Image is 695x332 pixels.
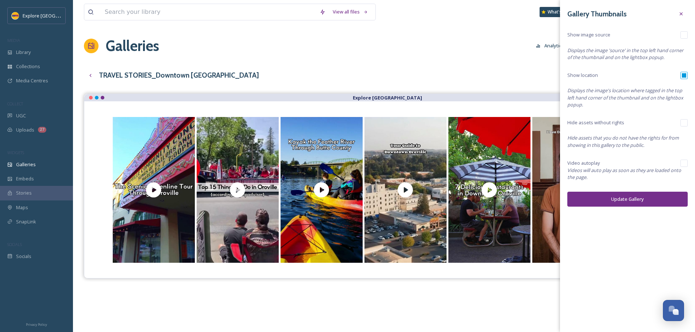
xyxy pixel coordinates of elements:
span: SOCIALS [7,242,22,247]
a: What's New [540,7,576,17]
span: Show image source [567,31,610,38]
strong: Explore [GEOGRAPHIC_DATA] [353,94,422,101]
a: Former Localhood video Kayak the Feather River Through Butte County [279,116,363,263]
a: Galleries [106,35,159,57]
h3: Gallery Thumbnails [567,9,627,19]
span: COLLECT [7,101,23,106]
span: Galleries [16,161,36,168]
span: Hide assets without rights [567,119,624,126]
span: Embeds [16,175,34,182]
a: Privacy Policy [26,320,47,328]
a: Analytics [532,39,571,53]
img: Butte%20County%20logo.png [12,12,19,19]
em: Hide assets that you do not have the rights for from showing in this gallery to the public. [567,134,679,148]
span: Media Centres [16,77,48,84]
span: Uploads [16,126,34,133]
button: Update Gallery [567,192,688,207]
em: Videos will auto play as soon as they are loaded onto the page. [567,167,681,180]
span: Show location [567,72,598,79]
button: Analytics [532,39,568,53]
span: Explore [GEOGRAPHIC_DATA] [23,12,87,19]
span: Video autoplay [567,160,600,167]
a: View all files [329,5,372,19]
a: Downtown Oroville features dozens of shops and restaurants to explore, so learn more about the di... [363,116,447,263]
span: Library [16,49,31,56]
span: Collections [16,63,40,70]
div: 27 [38,127,46,133]
span: UGC [16,112,26,119]
span: MEDIA [7,38,20,43]
em: Displays the image 'source' in the top left hand corner of the thumbnail and on the lightbox popup. [567,47,683,60]
button: Open Chat [663,300,684,321]
h3: TRAVEL STORIES_Downtown [GEOGRAPHIC_DATA] [99,70,259,81]
em: Displays the image's location where tagged in the top left hand corner of the thumbnail and on th... [567,87,683,108]
span: SnapLink [16,218,36,225]
input: Search your library [101,4,316,20]
span: Stories [16,190,32,196]
span: Socials [16,253,31,260]
span: Privacy Policy [26,322,47,327]
span: Maps [16,204,28,211]
span: WIDGETS [7,150,24,155]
